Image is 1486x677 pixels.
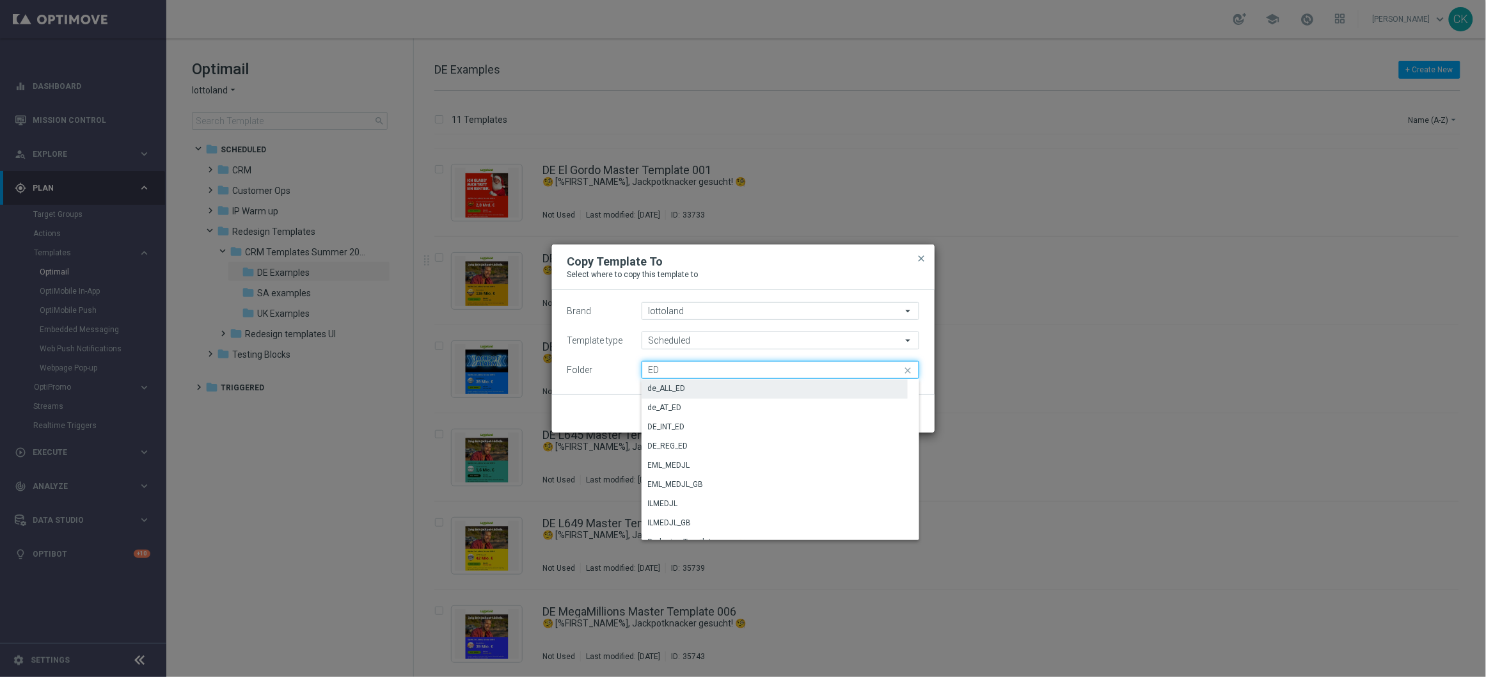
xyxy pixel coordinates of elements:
[642,456,908,475] div: Press SPACE to select this row.
[567,254,663,269] h2: Copy Template To
[642,399,908,418] div: Press SPACE to select this row.
[648,440,688,452] div: DE_REG_ED
[642,475,908,495] div: Press SPACE to select this row.
[642,379,908,399] div: Press SPACE to select this row.
[567,269,919,280] p: Select where to copy this template to
[642,495,908,514] div: Press SPACE to select this row.
[648,402,682,413] div: de_AT_ED
[903,303,915,319] i: arrow_drop_down
[642,437,908,456] div: Press SPACE to select this row.
[903,362,915,379] i: close
[648,536,721,548] div: Redesign Templates
[648,459,690,471] div: EML_MEDJL
[648,498,678,509] div: ILMEDJL
[648,383,686,394] div: de_ALL_ED
[642,514,908,533] div: Press SPACE to select this row.
[917,253,927,264] span: close
[648,479,704,490] div: EML_MEDJL_GB
[648,517,692,529] div: ILMEDJL_GB
[642,418,908,437] div: Press SPACE to select this row.
[567,365,593,376] label: Folder
[903,332,915,349] i: arrow_drop_down
[642,533,908,552] div: Press SPACE to select this row.
[642,361,919,379] input: Quick find
[648,421,685,433] div: DE_INT_ED
[567,306,592,317] label: Brand
[567,335,623,346] label: Template type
